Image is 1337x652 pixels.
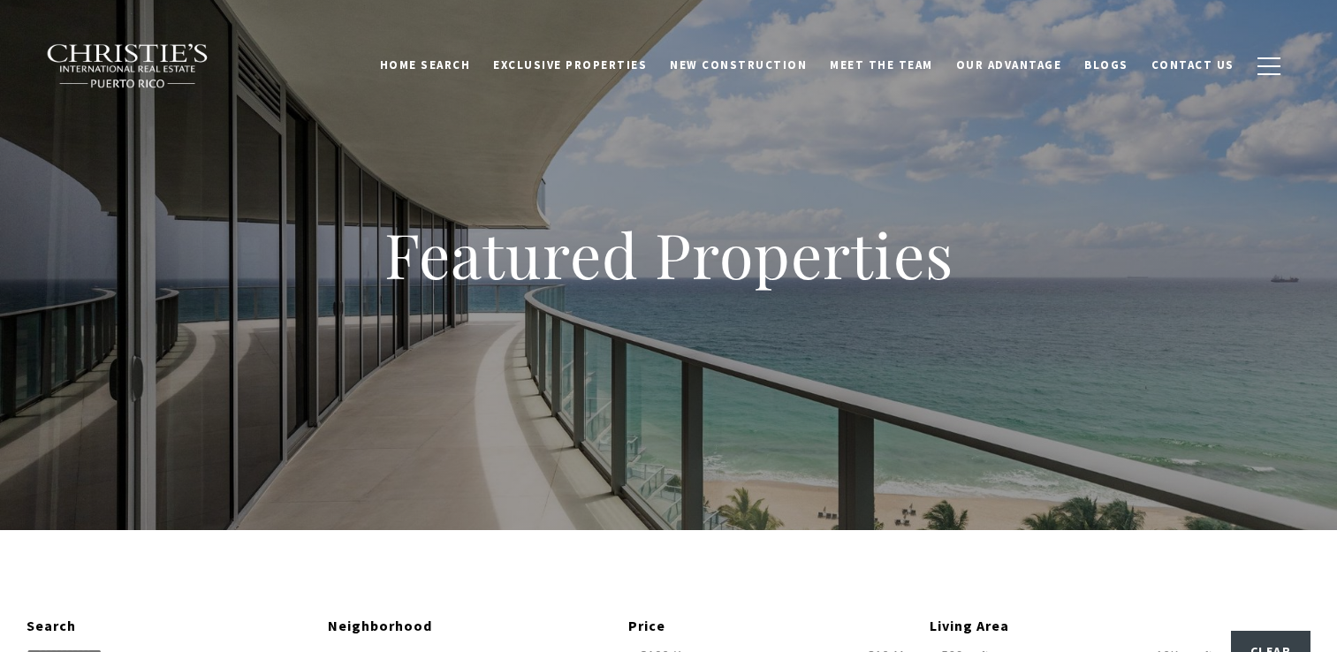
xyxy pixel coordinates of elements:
[945,49,1074,82] a: Our Advantage
[956,57,1062,72] span: Our Advantage
[493,57,647,72] span: Exclusive Properties
[46,43,210,89] img: Christie's International Real Estate black text logo
[930,615,1218,638] div: Living Area
[1151,57,1234,72] span: Contact Us
[658,49,818,82] a: New Construction
[818,49,945,82] a: Meet the Team
[1073,49,1140,82] a: Blogs
[328,615,616,638] div: Neighborhood
[271,216,1067,293] h1: Featured Properties
[368,49,482,82] a: Home Search
[1084,57,1128,72] span: Blogs
[670,57,807,72] span: New Construction
[27,615,315,638] div: Search
[482,49,658,82] a: Exclusive Properties
[628,615,916,638] div: Price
